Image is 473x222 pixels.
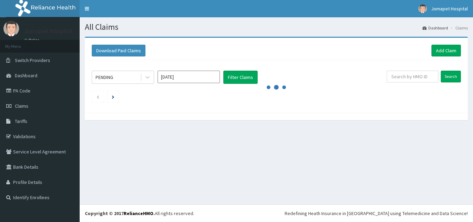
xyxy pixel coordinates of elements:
input: Search by HMO ID [387,71,438,82]
span: Dashboard [15,72,37,79]
strong: Copyright © 2017 . [85,210,155,216]
footer: All rights reserved. [80,204,473,222]
a: Dashboard [422,25,448,31]
img: User Image [418,5,427,13]
span: Switch Providers [15,57,50,63]
span: Claims [15,103,28,109]
button: Download Paid Claims [92,45,145,56]
p: Jomapet Hospital [24,28,73,34]
img: User Image [3,21,19,36]
svg: audio-loading [266,77,287,98]
span: Tariffs [15,118,27,124]
h1: All Claims [85,23,468,32]
span: Jomapet Hospital [431,6,468,12]
div: PENDING [96,74,113,81]
a: Previous page [96,94,99,100]
input: Select Month and Year [158,71,220,83]
a: Add Claim [431,45,461,56]
input: Search [441,71,461,82]
a: Next page [112,94,114,100]
li: Claims [449,25,468,31]
div: Redefining Heath Insurance in [GEOGRAPHIC_DATA] using Telemedicine and Data Science! [285,210,468,217]
button: Filter Claims [223,71,258,84]
a: RelianceHMO [124,210,153,216]
a: Online [24,38,41,43]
